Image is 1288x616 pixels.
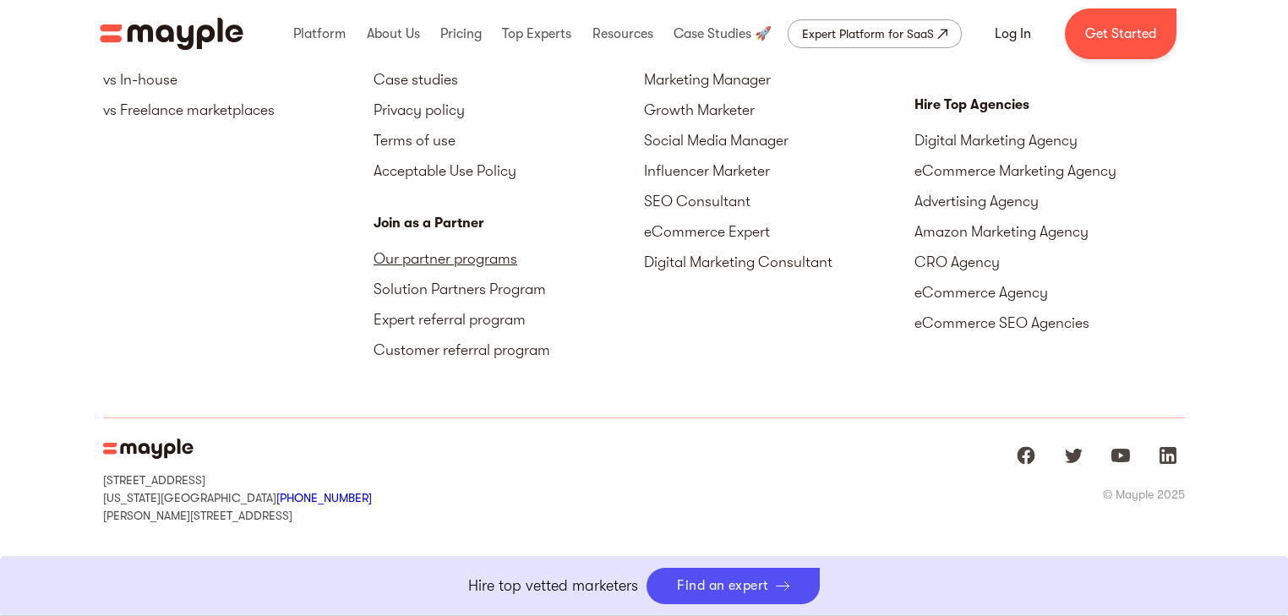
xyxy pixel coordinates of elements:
a: Get Started [1065,8,1176,59]
img: Mayple Logo [103,439,194,459]
img: linkedIn [1158,445,1178,466]
div: Top Experts [498,7,576,61]
a: SEO Consultant [644,186,914,216]
a: Digital Marketing Consultant [644,247,914,277]
div: Resources [588,7,658,61]
a: eCommerce Marketing Agency [914,155,1185,186]
a: Influencer Marketer [644,155,914,186]
a: vs In-house [103,64,374,95]
a: home [100,18,243,50]
a: eCommerce Agency [914,277,1185,308]
a: Acceptable Use Policy [374,155,644,186]
div: © Mayple 2025 [1103,486,1185,503]
a: Marketing Manager [644,64,914,95]
a: Mayple at LinkedIn [1151,439,1185,472]
img: Mayple logo [100,18,243,50]
div: Pricing [436,7,486,61]
img: facebook logo [1016,445,1036,466]
a: Expert referral program [374,304,644,335]
div: Platform [289,7,350,61]
a: Digital Marketing Agency [914,125,1185,155]
a: Amazon Marketing Agency [914,216,1185,247]
img: youtube logo [1111,445,1131,466]
div: Join as a Partner [374,213,644,233]
a: Mayple at Facebook [1009,439,1043,472]
a: CRO Agency [914,247,1185,277]
a: Terms of use [374,125,644,155]
a: Our partner programs [374,243,644,274]
div: Expert Platform for SaaS [802,24,934,44]
a: eCommerce SEO Agencies [914,308,1185,338]
a: Growth Marketer [644,95,914,125]
img: twitter logo [1063,445,1083,466]
a: vs Freelance marketplaces [103,95,374,125]
a: Privacy policy [374,95,644,125]
a: Solution Partners Program [374,274,644,304]
a: eCommerce Expert [644,216,914,247]
a: Advertising Agency [914,186,1185,216]
a: Mayple at Youtube [1104,439,1138,472]
div: About Us [363,7,424,61]
a: Expert Platform for SaaS [788,19,962,48]
div: Hire Top Agencies [914,95,1185,115]
a: Case studies [374,64,644,95]
a: Log In [974,14,1051,54]
div: [STREET_ADDRESS] [US_STATE][GEOGRAPHIC_DATA] [PERSON_NAME][STREET_ADDRESS] [103,472,372,523]
a: [PHONE_NUMBER] [276,491,372,504]
a: Mayple at Twitter [1056,439,1090,472]
a: Social Media Manager [644,125,914,155]
a: Customer referral program [374,335,644,365]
